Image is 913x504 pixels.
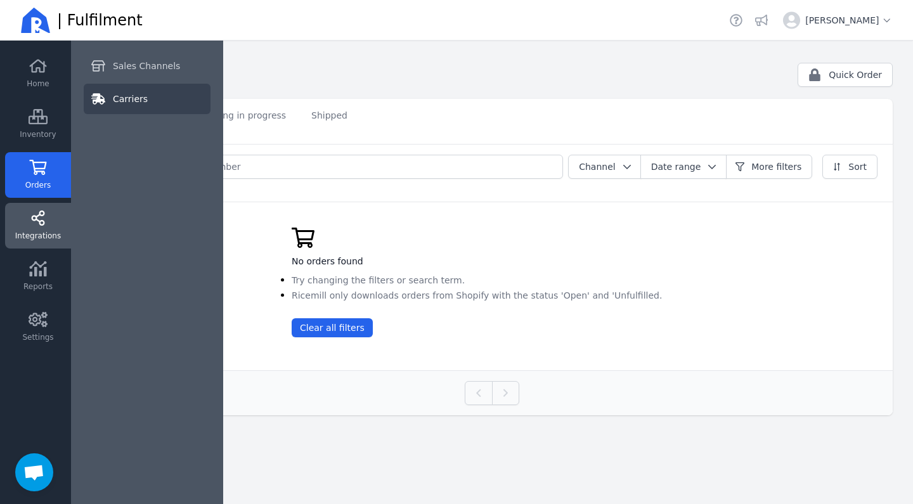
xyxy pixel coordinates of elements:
[113,93,148,105] span: Carriers
[568,155,641,179] button: Channel
[113,60,180,72] span: Sales Channels
[848,160,867,173] span: Sort
[579,162,615,172] span: Channel
[188,99,294,134] a: Shipping in progress
[292,318,373,337] button: Clear all filters
[27,79,49,89] span: Home
[829,68,882,81] span: Quick Order
[798,63,893,87] button: Quick Order
[640,155,727,179] button: Date range
[15,453,53,491] div: Open chat
[727,11,745,29] a: Helpdesk
[15,231,61,241] span: Integrations
[651,162,701,172] span: Date range
[751,160,801,173] span: More filters
[292,275,465,285] span: Try changing the filters or search term.
[20,129,56,139] span: Inventory
[57,10,143,30] span: | Fulfilment
[822,155,877,179] button: Sort
[22,332,53,342] span: Settings
[23,281,53,292] span: Reports
[292,290,662,300] span: Ricemill only downloads orders from Shopify with the status 'Open' and 'Unfulfilled.
[20,5,51,36] img: Ricemill Logo
[300,323,365,333] span: Clear all filters
[725,155,812,179] button: More filters
[84,84,210,114] a: Carriers
[84,51,210,81] a: Sales Channels
[304,99,355,134] a: Shipped
[292,255,692,268] h3: No orders found
[125,155,562,178] input: Search by order number
[805,14,893,27] span: [PERSON_NAME]
[25,180,51,190] span: Orders
[778,6,898,34] button: [PERSON_NAME]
